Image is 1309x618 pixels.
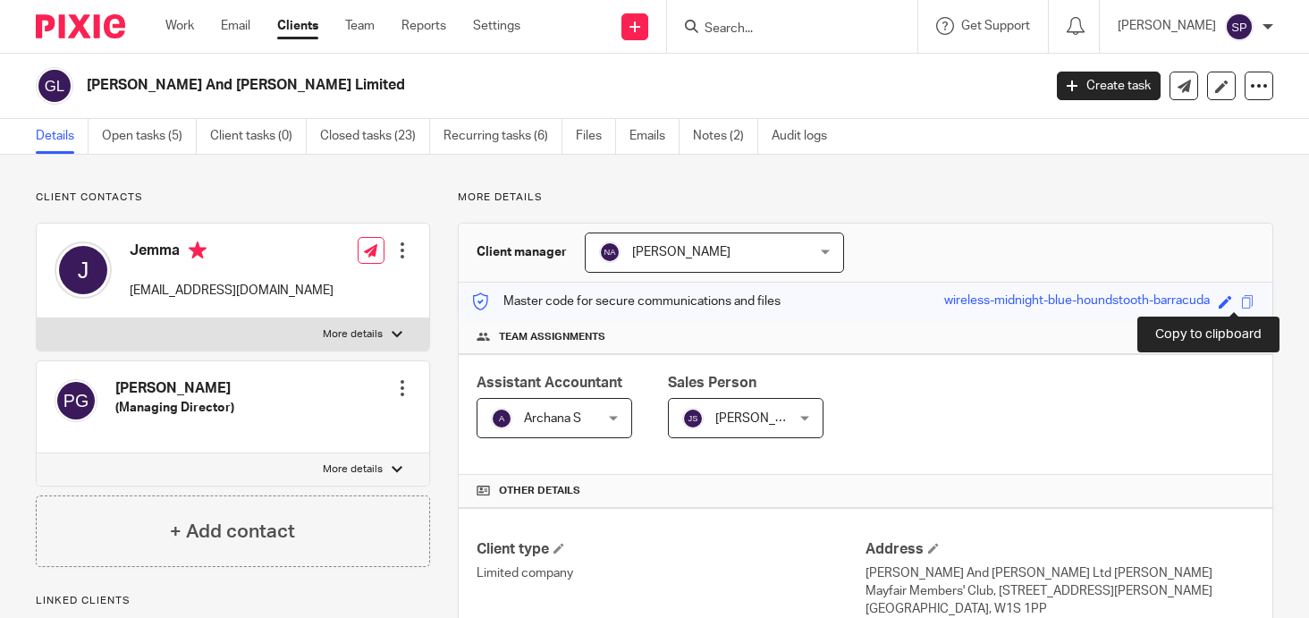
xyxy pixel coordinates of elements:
span: Sales Person [668,376,756,390]
h4: [PERSON_NAME] [115,379,234,398]
span: Other details [499,484,580,498]
img: svg%3E [599,241,621,263]
a: Reports [401,17,446,35]
span: Get Support [961,20,1030,32]
input: Search [703,21,864,38]
img: svg%3E [36,67,73,105]
a: Client tasks (0) [210,119,307,154]
h2: [PERSON_NAME] And [PERSON_NAME] Limited [87,76,841,95]
div: wireless-midnight-blue-houndstooth-barracuda [944,292,1210,312]
i: Primary [189,241,207,259]
a: Notes (2) [693,119,758,154]
img: svg%3E [682,408,704,429]
p: More details [323,327,383,342]
p: More details [458,190,1273,205]
h4: Jemma [130,241,334,264]
h4: + Add contact [170,518,295,546]
h3: Client manager [477,243,567,261]
img: svg%3E [55,241,112,299]
a: Create task [1057,72,1161,100]
a: Email [221,17,250,35]
img: svg%3E [1225,13,1254,41]
a: Team [345,17,375,35]
a: Details [36,119,89,154]
span: Archana S [524,412,581,425]
a: Files [576,119,616,154]
p: [GEOGRAPHIC_DATA], W1S 1PP [866,600,1254,618]
h5: (Managing Director) [115,399,234,417]
a: Emails [629,119,680,154]
h4: Address [866,540,1254,559]
p: [EMAIL_ADDRESS][DOMAIN_NAME] [130,282,334,300]
h4: Client type [477,540,866,559]
p: [PERSON_NAME] And [PERSON_NAME] Ltd [PERSON_NAME] Mayfair Members' Club, [STREET_ADDRESS][PERSON_... [866,564,1254,601]
span: [PERSON_NAME] [632,246,731,258]
p: Client contacts [36,190,430,205]
img: svg%3E [491,408,512,429]
a: Work [165,17,194,35]
a: Recurring tasks (6) [443,119,562,154]
p: More details [323,462,383,477]
span: [PERSON_NAME] [715,412,814,425]
a: Audit logs [772,119,840,154]
img: Pixie [36,14,125,38]
a: Settings [473,17,520,35]
p: [PERSON_NAME] [1118,17,1216,35]
span: Team assignments [499,330,605,344]
a: Closed tasks (23) [320,119,430,154]
p: Master code for secure communications and files [472,292,781,310]
a: Clients [277,17,318,35]
p: Linked clients [36,594,430,608]
a: Open tasks (5) [102,119,197,154]
img: svg%3E [55,379,97,422]
span: Assistant Accountant [477,376,622,390]
p: Limited company [477,564,866,582]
